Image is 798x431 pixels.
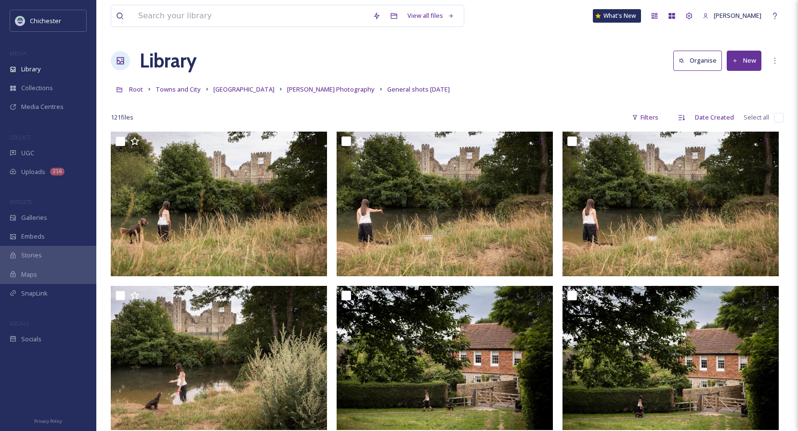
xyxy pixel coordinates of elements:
[337,286,553,431] img: ISON_250725_CDC_9004.jpg
[133,5,368,27] input: Search your library
[10,50,26,57] span: MEDIA
[156,85,201,94] span: Towns and City
[698,6,766,25] a: [PERSON_NAME]
[21,251,42,260] span: Stories
[744,113,769,122] span: Select all
[287,85,375,94] span: [PERSON_NAME] Photography
[714,11,761,20] span: [PERSON_NAME]
[627,108,663,127] div: Filters
[21,270,37,279] span: Maps
[21,289,48,298] span: SnapLink
[690,108,739,127] div: Date Created
[30,16,61,25] span: Chichester
[21,167,45,176] span: Uploads
[673,51,727,70] a: Organise
[403,6,459,25] a: View all files
[21,83,53,93] span: Collections
[10,320,29,327] span: SOCIALS
[21,148,34,158] span: UGC
[111,286,327,431] img: ISON_250725_CDC_9014.jpg
[111,113,133,122] span: 121 file s
[21,65,40,74] span: Library
[129,83,143,95] a: Root
[593,9,641,23] a: What's New
[129,85,143,94] span: Root
[337,132,553,276] img: ISON_250725_CDC_9025.jpg
[34,415,62,426] a: Privacy Policy
[21,232,45,241] span: Embeds
[21,102,64,111] span: Media Centres
[111,132,327,276] img: ISON_250725_CDC_9038.jpg
[387,85,450,94] span: General shots [DATE]
[563,132,779,276] img: ISON_250725_CDC_9022.jpg
[563,286,779,431] img: ISON_250725_CDC_8997.jpg
[140,46,196,75] a: Library
[21,335,41,344] span: Socials
[727,51,761,70] button: New
[287,83,375,95] a: [PERSON_NAME] Photography
[213,83,275,95] a: [GEOGRAPHIC_DATA]
[21,213,47,222] span: Galleries
[213,85,275,94] span: [GEOGRAPHIC_DATA]
[34,418,62,424] span: Privacy Policy
[10,134,30,141] span: COLLECT
[10,198,32,205] span: WIDGETS
[156,83,201,95] a: Towns and City
[15,16,25,26] img: Logo_of_Chichester_District_Council.png
[387,83,450,95] a: General shots [DATE]
[50,168,65,175] div: 216
[673,51,722,70] button: Organise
